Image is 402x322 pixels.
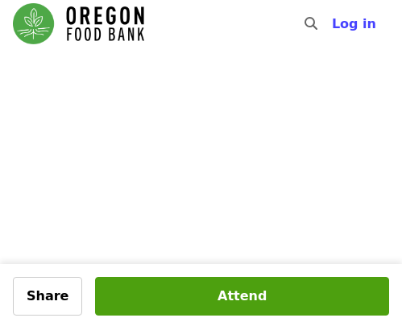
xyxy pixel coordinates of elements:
[332,16,376,31] span: Log in
[327,5,340,43] input: Search
[305,16,317,31] i: search icon
[95,277,389,316] button: Attend
[27,288,68,303] span: Share
[13,3,144,44] img: Oregon Food Bank - Home
[319,8,389,40] button: Log in
[13,277,82,316] button: Share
